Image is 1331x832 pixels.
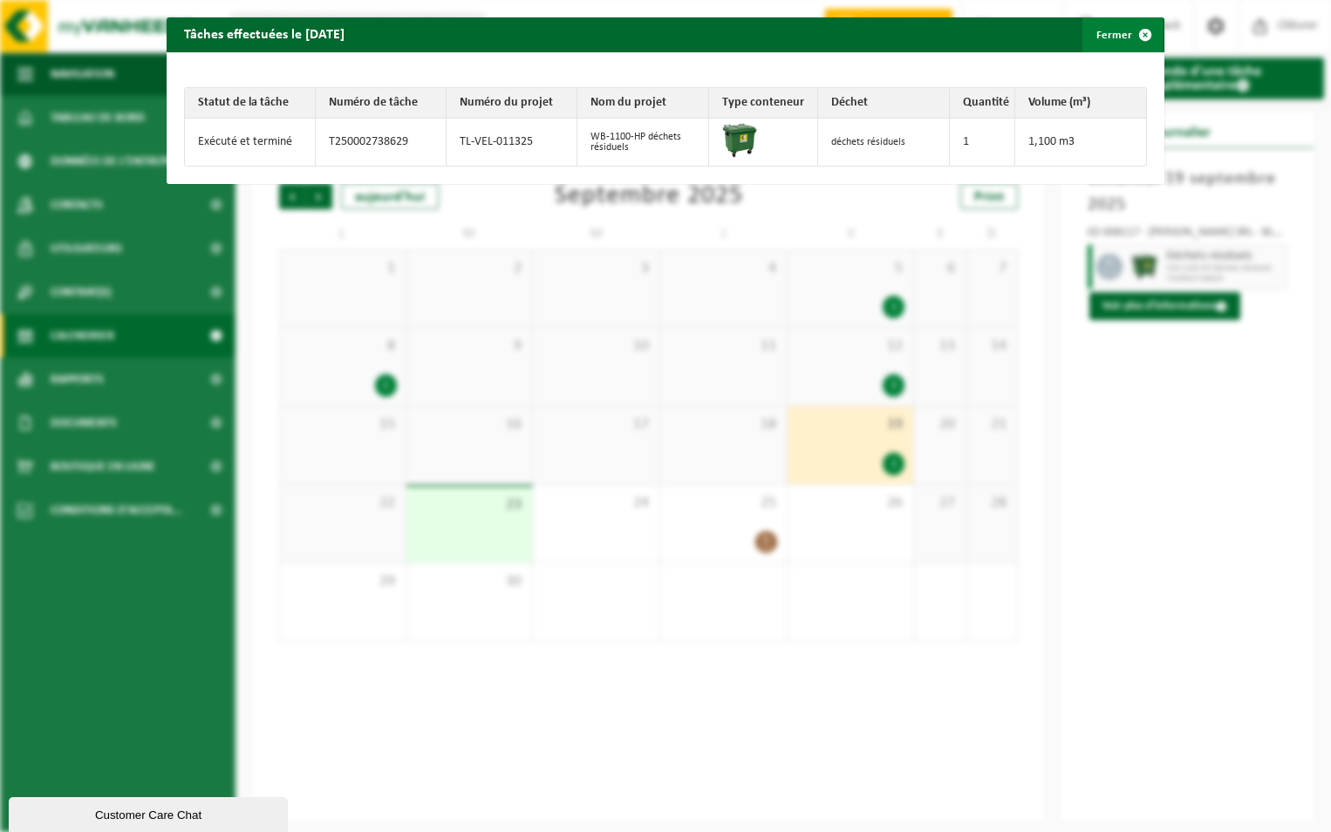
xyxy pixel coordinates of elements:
[447,119,577,166] td: TL-VEL-011325
[1015,119,1147,166] td: 1,100 m3
[818,119,950,166] td: déchets résiduels
[167,17,362,51] h2: Tâches effectuées le [DATE]
[9,794,291,832] iframe: chat widget
[818,88,950,119] th: Déchet
[577,88,709,119] th: Nom du projet
[1082,17,1163,52] button: Fermer
[1015,88,1147,119] th: Volume (m³)
[722,123,757,158] img: WB-1100-HPE-GN-01
[950,119,1015,166] td: 1
[950,88,1015,119] th: Quantité
[447,88,577,119] th: Numéro du projet
[316,119,447,166] td: T250002738629
[709,88,818,119] th: Type conteneur
[577,119,709,166] td: WB-1100-HP déchets résiduels
[185,119,317,166] td: Exécuté et terminé
[185,88,317,119] th: Statut de la tâche
[316,88,447,119] th: Numéro de tâche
